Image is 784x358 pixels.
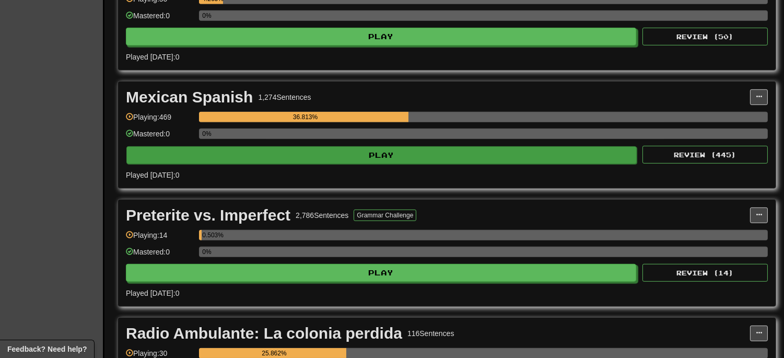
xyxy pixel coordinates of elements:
div: Mastered: 0 [126,10,194,28]
button: Review (14) [642,264,768,282]
div: 1,274 Sentences [258,92,311,102]
span: Played [DATE]: 0 [126,53,179,61]
button: Review (445) [642,146,768,164]
button: Play [126,264,636,282]
div: Preterite vs. Imperfect [126,207,290,223]
span: Played [DATE]: 0 [126,171,179,179]
div: Mastered: 0 [126,129,194,146]
span: Open feedback widget [7,344,87,354]
div: Mexican Spanish [126,89,253,105]
div: Mastered: 0 [126,247,194,264]
div: 116 Sentences [407,328,454,339]
span: Played [DATE]: 0 [126,289,179,297]
div: Radio Ambulante: La colonia perdida [126,326,402,341]
button: Grammar Challenge [354,210,416,221]
div: Playing: 14 [126,230,194,247]
div: 36.813% [202,112,408,122]
div: Playing: 469 [126,112,194,129]
button: Play [126,28,636,45]
button: Review (50) [642,28,768,45]
button: Play [126,146,637,164]
div: 2,786 Sentences [296,210,348,221]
